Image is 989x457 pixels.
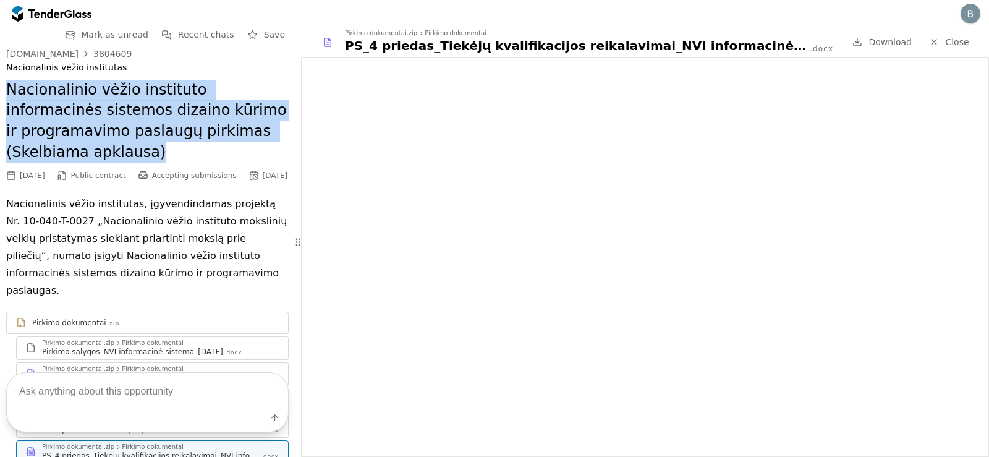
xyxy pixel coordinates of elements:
[42,340,114,346] div: Pirkimo dokumentai.zip
[6,49,79,58] div: [DOMAIN_NAME]
[922,35,977,50] a: Close
[93,49,132,58] div: 3804609
[158,27,238,43] button: Recent chats
[42,347,223,357] div: Pirkimo sąlygos_NVI informacinė sistema_[DATE]
[244,27,289,43] button: Save
[122,340,184,346] div: Pirkimo dokumentai
[108,320,119,328] div: .zip
[6,49,132,59] a: [DOMAIN_NAME]3804609
[152,171,237,180] span: Accepting submissions
[849,35,915,50] a: Download
[345,37,809,54] div: PS_4 priedas_Tiekėjų kvalifikacijos reikalavimai_NVI informacinė sistema_[DATE]
[61,27,152,43] button: Mark as unread
[264,30,285,40] span: Save
[6,80,289,163] h2: Nacionalinio vėžio instituto informacinės sistemos dizaino kūrimo ir programavimo paslaugų pirkim...
[945,37,969,47] span: Close
[263,171,288,180] div: [DATE]
[6,312,289,334] a: Pirkimo dokumentai.zip
[810,44,833,54] div: .docx
[345,30,417,36] div: Pirkimo dokumentai.zip
[71,171,126,180] span: Public contract
[6,195,289,299] p: Nacionalinis vėžio institutas, įgyvendindamas projektą Nr. 10-040-T-0027 „Nacionalinio vėžio inst...
[32,318,106,328] div: Pirkimo dokumentai
[16,336,289,360] a: Pirkimo dokumentai.zipPirkimo dokumentaiPirkimo sąlygos_NVI informacinė sistema_[DATE].docx
[81,30,148,40] span: Mark as unread
[178,30,234,40] span: Recent chats
[425,30,486,36] div: Pirkimo dokumentai
[6,62,289,73] div: Nacionalinis vėžio institutas
[20,171,45,180] div: [DATE]
[868,37,912,47] span: Download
